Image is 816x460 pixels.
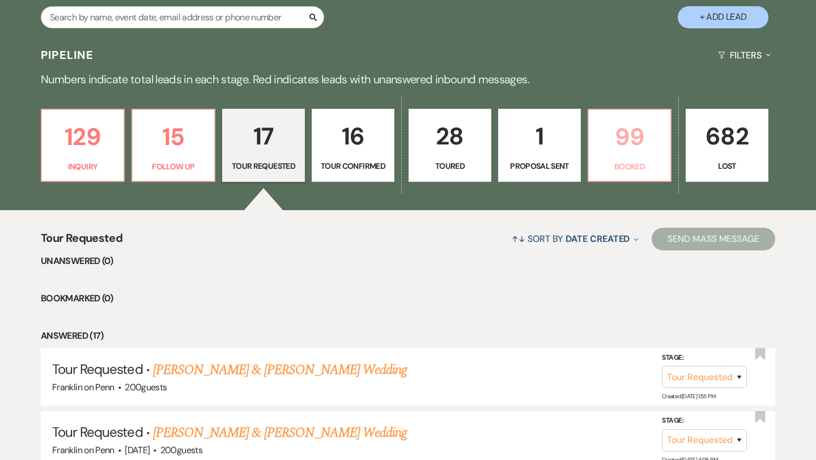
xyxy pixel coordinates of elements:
span: [DATE] [125,444,150,456]
a: 99Booked [588,109,671,182]
a: 15Follow Up [131,109,215,182]
button: Sort By Date Created [507,224,643,254]
p: Proposal Sent [505,160,573,172]
span: Tour Requested [52,423,143,441]
a: [PERSON_NAME] & [PERSON_NAME] Wedding [153,360,407,380]
li: Unanswered (0) [41,254,775,269]
a: 129Inquiry [41,109,125,182]
span: 200 guests [125,381,167,393]
p: 682 [693,117,761,155]
p: 129 [49,118,117,156]
p: Tour Confirmed [319,160,387,172]
p: Booked [596,160,664,173]
button: Filters [713,40,775,70]
a: 17Tour Requested [222,109,305,182]
a: [PERSON_NAME] & [PERSON_NAME] Wedding [153,423,407,443]
h3: Pipeline [41,47,94,63]
span: Created: [DATE] 1:55 PM [662,393,715,400]
a: 682Lost [686,109,768,182]
label: Stage: [662,352,747,364]
p: 1 [505,117,573,155]
a: 16Tour Confirmed [312,109,394,182]
p: Lost [693,160,761,172]
p: Toured [416,160,484,172]
a: 28Toured [409,109,491,182]
span: Tour Requested [52,360,143,378]
span: Date Created [566,233,630,245]
span: Franklin on Penn [52,444,114,456]
p: Tour Requested [229,160,297,172]
input: Search by name, event date, email address or phone number [41,6,324,28]
p: Inquiry [49,160,117,173]
p: 28 [416,117,484,155]
label: Stage: [662,415,747,427]
li: Answered (17) [41,329,775,343]
span: Franklin on Penn [52,381,114,393]
p: 15 [139,118,207,156]
li: Bookmarked (0) [41,291,775,306]
p: 16 [319,117,387,155]
p: Follow Up [139,160,207,173]
button: Send Mass Message [652,228,775,250]
a: 1Proposal Sent [498,109,581,182]
span: 200 guests [160,444,202,456]
span: Tour Requested [41,229,122,254]
p: 99 [596,118,664,156]
button: + Add Lead [678,6,768,28]
p: 17 [229,117,297,155]
span: ↑↓ [512,233,525,245]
